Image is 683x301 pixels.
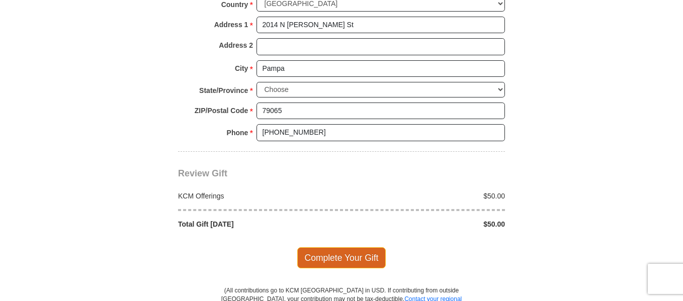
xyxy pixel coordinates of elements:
div: Total Gift [DATE] [173,219,342,229]
div: $50.00 [341,219,510,229]
strong: ZIP/Postal Code [195,104,248,118]
strong: State/Province [199,83,248,97]
strong: Address 2 [219,38,253,52]
div: $50.00 [341,191,510,201]
span: Complete Your Gift [297,247,386,268]
div: KCM Offerings [173,191,342,201]
strong: City [235,61,248,75]
strong: Phone [227,126,248,140]
span: Review Gift [178,168,227,178]
strong: Address 1 [214,18,248,32]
